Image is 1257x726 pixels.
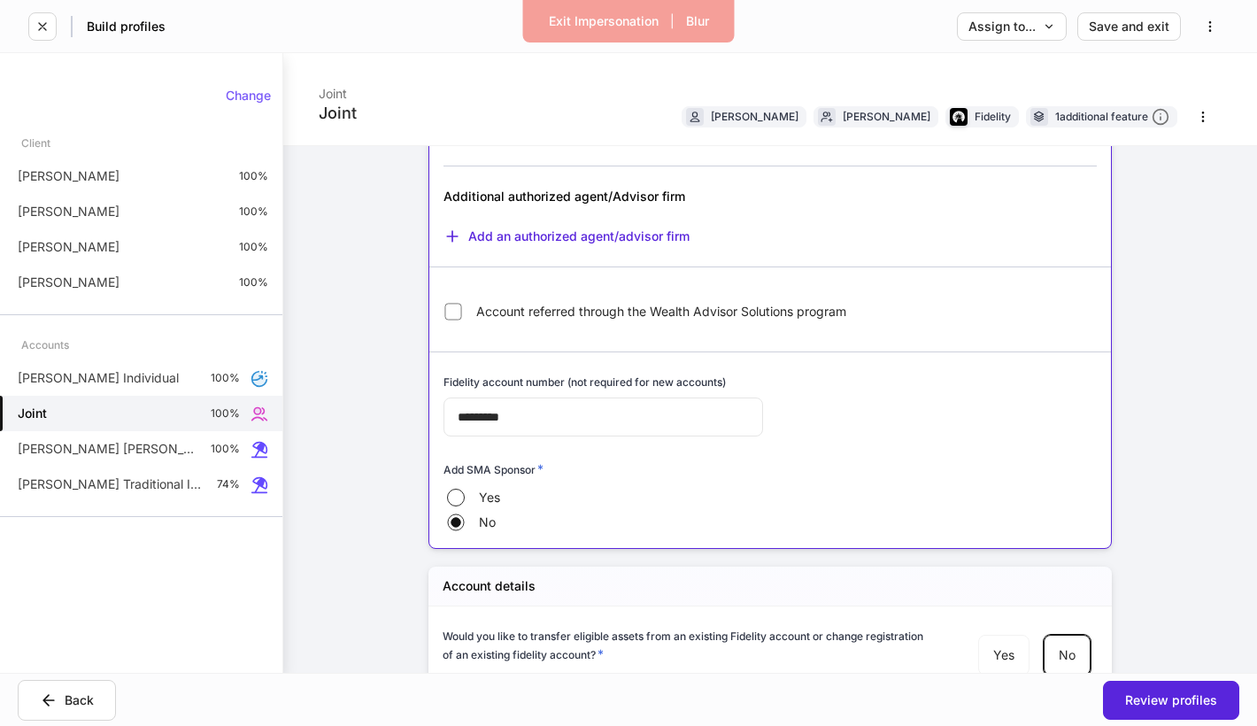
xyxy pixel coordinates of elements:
p: 100% [239,205,268,219]
h5: Account details [443,577,536,595]
div: Client [21,127,50,158]
button: Add an authorized agent/advisor firm [443,228,690,245]
p: 100% [239,240,268,254]
span: No [479,514,496,531]
button: Exit Impersonation [537,7,670,35]
p: [PERSON_NAME] [18,274,120,291]
p: [PERSON_NAME] [18,238,120,256]
p: [PERSON_NAME] [18,167,120,185]
div: Assign to... [968,20,1055,33]
div: [PERSON_NAME] [843,108,930,125]
div: Joint [319,103,357,124]
span: Yes [479,489,500,506]
div: Back [40,691,94,709]
button: Blur [675,7,721,35]
div: Exit Impersonation [549,15,659,27]
div: Blur [686,15,709,27]
div: Save and exit [1089,20,1169,33]
span: Account referred through the Wealth Advisor Solutions program [476,303,846,321]
h6: Add SMA Sponsor [443,460,544,478]
p: 100% [239,275,268,290]
div: [PERSON_NAME] [711,108,798,125]
button: Back [18,680,116,721]
div: Change [226,89,271,102]
div: Fidelity [975,108,1011,125]
h5: Build profiles [87,18,166,35]
p: [PERSON_NAME] [PERSON_NAME] [18,440,197,458]
h5: Joint [18,405,47,422]
p: 100% [239,169,268,183]
p: [PERSON_NAME] Individual [18,369,179,387]
h6: Fidelity account number (not required for new accounts) [443,374,726,390]
p: [PERSON_NAME] [18,203,120,220]
div: Review profiles [1125,694,1217,707]
p: 100% [211,442,240,456]
button: Save and exit [1077,12,1181,41]
button: Change [214,81,282,110]
button: Assign to... [957,12,1067,41]
h6: Would you like to transfer eligible assets from an existing Fidelity account or change registrati... [443,628,936,662]
p: 100% [211,406,240,421]
div: Additional authorized agent/Advisor firm [443,188,875,205]
button: Review profiles [1103,681,1239,720]
p: 74% [217,477,240,491]
div: Accounts [21,329,69,360]
p: [PERSON_NAME] Traditional IRA [18,475,203,493]
div: Joint [319,74,357,103]
div: 1 additional feature [1055,108,1169,127]
p: 100% [211,371,240,385]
